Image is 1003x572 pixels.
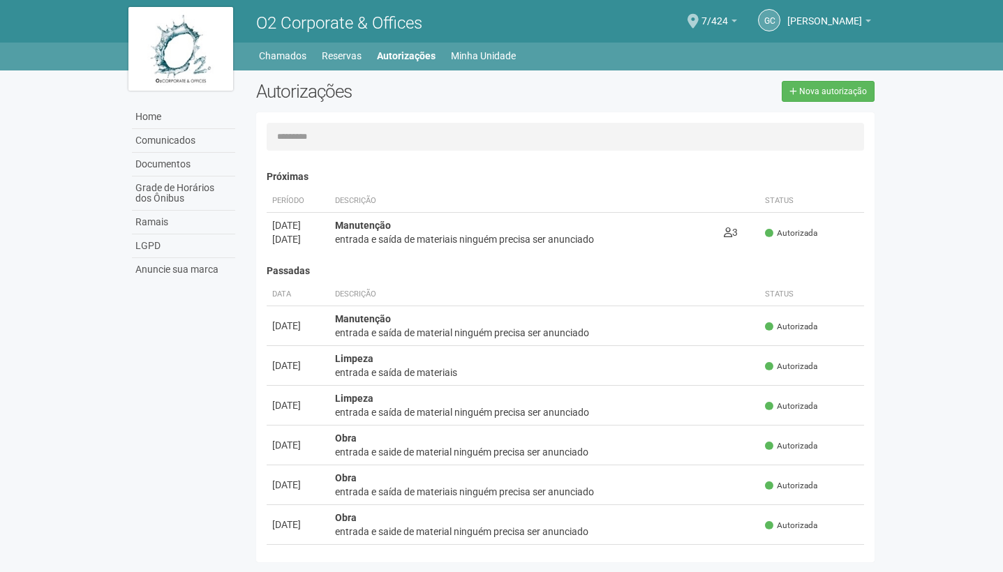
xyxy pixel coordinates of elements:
[335,445,755,459] div: entrada e saide de material ninguém precisa ser anunciado
[765,520,817,532] span: Autorizada
[724,227,738,238] span: 3
[272,518,324,532] div: [DATE]
[335,525,755,539] div: entrada e saide de material ninguém precisa ser anunciado
[759,283,864,306] th: Status
[259,46,306,66] a: Chamados
[335,485,755,499] div: entrada e saída de materiais ninguém precisa ser anunciado
[132,153,235,176] a: Documentos
[272,218,324,232] div: [DATE]
[132,129,235,153] a: Comunicados
[787,17,871,29] a: [PERSON_NAME]
[335,366,755,379] div: entrada e saída de materiais
[701,17,737,29] a: 7/424
[132,258,235,281] a: Anuncie sua marca
[132,211,235,234] a: Ramais
[335,220,391,231] strong: Manutenção
[272,359,324,372] div: [DATE]
[272,319,324,333] div: [DATE]
[765,227,817,239] span: Autorizada
[256,81,555,102] h2: Autorizações
[267,190,329,213] th: Período
[335,405,755,419] div: entrada e saída de material ninguém precisa ser anunciado
[132,234,235,258] a: LGPD
[765,321,817,333] span: Autorizada
[128,7,233,91] img: logo.jpg
[765,400,817,412] span: Autorizada
[765,480,817,492] span: Autorizada
[335,552,357,563] strong: Obra
[335,512,357,523] strong: Obra
[272,438,324,452] div: [DATE]
[329,190,719,213] th: Descrição
[272,398,324,412] div: [DATE]
[132,105,235,129] a: Home
[765,440,817,452] span: Autorizada
[451,46,516,66] a: Minha Unidade
[272,232,324,246] div: [DATE]
[322,46,362,66] a: Reservas
[799,86,867,96] span: Nova autorização
[758,9,780,31] a: GC
[329,283,760,306] th: Descrição
[267,283,329,306] th: Data
[759,190,864,213] th: Status
[377,46,436,66] a: Autorizações
[335,353,373,364] strong: Limpeza
[335,232,713,246] div: entrada e saída de materiais ninguém precisa ser anunciado
[701,2,728,27] span: 7/424
[256,13,422,33] span: O2 Corporate & Offices
[782,81,875,102] a: Nova autorização
[765,361,817,372] span: Autorizada
[335,432,357,444] strong: Obra
[335,472,357,483] strong: Obra
[267,266,865,276] h4: Passadas
[272,478,324,492] div: [DATE]
[132,176,235,211] a: Grade de Horários dos Ônibus
[335,326,755,340] div: entrada e saída de material ninguém precisa ser anunciado
[267,172,865,182] h4: Próximas
[335,313,391,324] strong: Manutenção
[335,393,373,404] strong: Limpeza
[787,2,862,27] span: Guilherme Cruz Braga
